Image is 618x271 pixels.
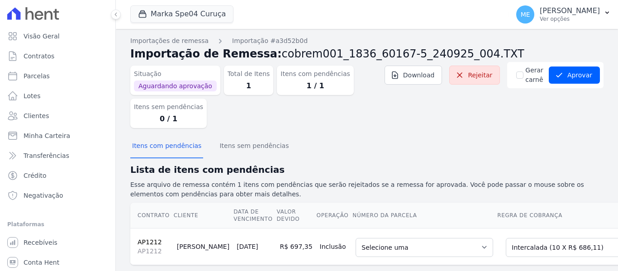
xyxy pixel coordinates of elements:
[138,247,170,256] span: AP1212
[4,147,112,165] a: Transferências
[4,107,112,125] a: Clientes
[521,11,530,18] span: ME
[449,66,500,85] a: Rejeitar
[134,69,217,79] dt: Situação
[24,258,59,267] span: Conta Hent
[540,15,600,23] p: Ver opções
[24,191,63,200] span: Negativação
[173,228,233,265] td: [PERSON_NAME]
[4,166,112,185] a: Crédito
[282,48,524,60] span: cobrem001_1836_60167-5_240925_004.TXT
[4,87,112,105] a: Lotes
[316,228,352,265] td: Inclusão
[280,81,350,91] dd: 1 / 1
[134,114,203,124] dd: 0 / 1
[233,228,276,265] td: [DATE]
[24,111,49,120] span: Clientes
[24,32,60,41] span: Visão Geral
[130,180,604,199] p: Esse arquivo de remessa contém 1 itens com pendências que serão rejeitados se a remessa for aprov...
[509,2,618,27] button: ME [PERSON_NAME] Ver opções
[24,151,69,160] span: Transferências
[130,5,233,23] button: Marka Spe04 Curuça
[352,203,497,228] th: Número da Parcela
[228,81,270,91] dd: 1
[232,36,308,46] a: Importação #a3d52b0d
[540,6,600,15] p: [PERSON_NAME]
[24,238,57,247] span: Recebíveis
[525,66,543,85] label: Gerar carnê
[130,203,173,228] th: Contrato
[138,238,162,246] a: AP1212
[173,203,233,228] th: Cliente
[276,203,316,228] th: Valor devido
[130,163,604,176] h2: Lista de itens com pendências
[24,52,54,61] span: Contratos
[549,67,600,84] button: Aprovar
[4,186,112,204] a: Negativação
[24,71,50,81] span: Parcelas
[4,27,112,45] a: Visão Geral
[130,36,209,46] a: Importações de remessa
[134,102,203,112] dt: Itens sem pendências
[233,203,276,228] th: Data de Vencimento
[134,81,217,91] span: Aguardando aprovação
[4,233,112,252] a: Recebíveis
[280,69,350,79] dt: Itens com pendências
[4,67,112,85] a: Parcelas
[228,69,270,79] dt: Total de Itens
[7,219,108,230] div: Plataformas
[24,171,47,180] span: Crédito
[385,66,442,85] a: Download
[218,135,290,158] button: Itens sem pendências
[24,91,41,100] span: Lotes
[130,36,604,46] nav: Breadcrumb
[24,131,70,140] span: Minha Carteira
[276,228,316,265] td: R$ 697,35
[316,203,352,228] th: Operação
[4,47,112,65] a: Contratos
[4,127,112,145] a: Minha Carteira
[130,135,203,158] button: Itens com pendências
[130,46,604,62] h2: Importação de Remessa:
